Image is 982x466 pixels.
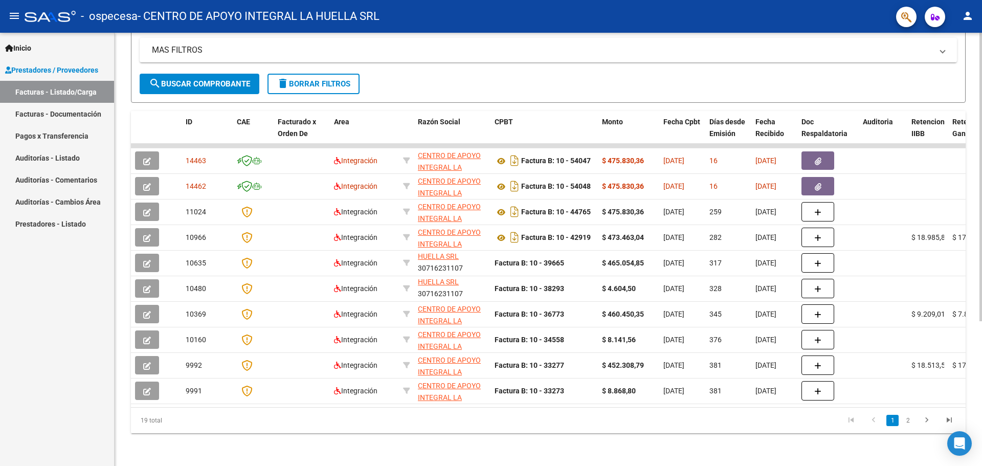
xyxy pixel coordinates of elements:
i: Descargar documento [508,229,521,246]
mat-expansion-panel-header: MAS FILTROS [140,38,957,62]
div: 30716231107 [418,252,486,274]
li: page 2 [900,412,916,429]
span: Facturado x Orden De [278,118,316,138]
datatable-header-cell: Días desde Emisión [705,111,751,156]
span: [DATE] [755,233,776,241]
span: - CENTRO DE APOYO INTEGRAL LA HUELLA SRL [138,5,380,28]
span: 14462 [186,182,206,190]
mat-icon: person [962,10,974,22]
span: Doc Respaldatoria [801,118,847,138]
span: [DATE] [663,310,684,318]
strong: $ 452.308,79 [602,361,644,369]
strong: $ 475.830,36 [602,208,644,216]
strong: Factura B: 10 - 44765 [521,208,591,216]
span: Días desde Emisión [709,118,745,138]
span: Auditoria [863,118,893,126]
span: 10480 [186,284,206,293]
datatable-header-cell: CAE [233,111,274,156]
a: go to first page [841,415,861,426]
strong: $ 8.868,80 [602,387,636,395]
span: CENTRO DE APOYO INTEGRAL LA HUELLA SRL [418,356,481,388]
div: 30716231107 [418,227,486,248]
span: 381 [709,361,722,369]
span: 16 [709,182,718,190]
span: - ospecesa [81,5,138,28]
div: 19 total [131,408,296,433]
span: Integración [334,208,377,216]
span: [DATE] [755,336,776,344]
span: Borrar Filtros [277,79,350,88]
datatable-header-cell: Retencion IIBB [907,111,948,156]
span: [DATE] [755,284,776,293]
div: 30716231107 [418,175,486,197]
div: 30716231107 [418,380,486,402]
span: Monto [602,118,623,126]
datatable-header-cell: Fecha Cpbt [659,111,705,156]
strong: Factura B: 10 - 34558 [495,336,564,344]
i: Descargar documento [508,152,521,169]
span: ID [186,118,192,126]
strong: $ 473.463,04 [602,233,644,241]
strong: Factura B: 10 - 54048 [521,183,591,191]
button: Borrar Filtros [267,74,360,94]
span: Integración [334,284,377,293]
span: [DATE] [663,208,684,216]
strong: Factura B: 10 - 38293 [495,284,564,293]
span: 282 [709,233,722,241]
span: 381 [709,387,722,395]
span: CENTRO DE APOYO INTEGRAL LA HUELLA SRL [418,151,481,183]
strong: $ 4.604,50 [602,284,636,293]
span: [DATE] [663,157,684,165]
a: go to next page [917,415,936,426]
span: CENTRO DE APOYO INTEGRAL LA HUELLA SRL [418,382,481,413]
a: go to previous page [864,415,883,426]
span: Integración [334,182,377,190]
button: Buscar Comprobante [140,74,259,94]
datatable-header-cell: Razón Social [414,111,490,156]
span: Prestadores / Proveedores [5,64,98,76]
a: go to last page [940,415,959,426]
div: 30716231107 [418,354,486,376]
i: Descargar documento [508,178,521,194]
datatable-header-cell: CPBT [490,111,598,156]
span: Integración [334,259,377,267]
strong: Factura B: 10 - 33277 [495,361,564,369]
span: 328 [709,284,722,293]
span: Buscar Comprobante [149,79,250,88]
datatable-header-cell: Doc Respaldatoria [797,111,859,156]
strong: $ 460.450,35 [602,310,644,318]
mat-icon: search [149,77,161,90]
span: 9992 [186,361,202,369]
span: Integración [334,336,377,344]
span: 14463 [186,157,206,165]
datatable-header-cell: ID [182,111,233,156]
span: CPBT [495,118,513,126]
span: Integración [334,361,377,369]
strong: Factura B: 10 - 36773 [495,310,564,318]
mat-panel-title: MAS FILTROS [152,45,932,56]
span: Fecha Recibido [755,118,784,138]
strong: $ 465.054,85 [602,259,644,267]
span: CENTRO DE APOYO INTEGRAL LA HUELLA SRL [418,228,481,260]
span: 11024 [186,208,206,216]
span: 345 [709,310,722,318]
datatable-header-cell: Area [330,111,399,156]
span: 10966 [186,233,206,241]
mat-icon: menu [8,10,20,22]
span: 10160 [186,336,206,344]
span: [DATE] [663,284,684,293]
div: Open Intercom Messenger [947,431,972,456]
strong: Factura B: 10 - 54047 [521,157,591,165]
span: [DATE] [755,310,776,318]
span: [DATE] [755,182,776,190]
datatable-header-cell: Facturado x Orden De [274,111,330,156]
span: Fecha Cpbt [663,118,700,126]
span: [DATE] [755,157,776,165]
li: page 1 [885,412,900,429]
span: 10635 [186,259,206,267]
span: 376 [709,336,722,344]
span: 317 [709,259,722,267]
span: [DATE] [663,387,684,395]
span: $ 18.513,50 [911,361,949,369]
span: CENTRO DE APOYO INTEGRAL LA HUELLA SRL [418,305,481,337]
